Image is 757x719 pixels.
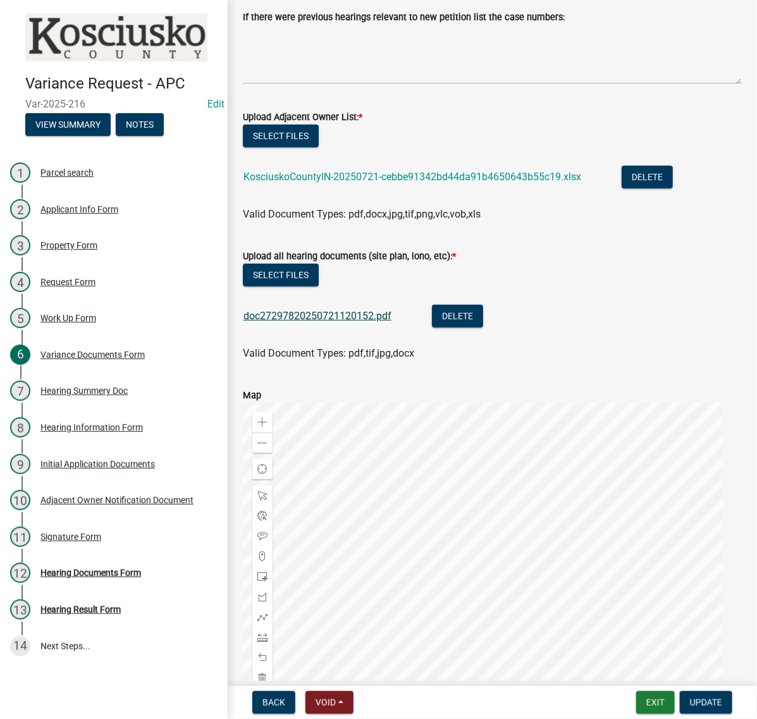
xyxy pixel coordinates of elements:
div: Zoom in [252,412,273,433]
label: Upload Adjacent Owner List: [243,113,362,122]
button: Delete [432,305,483,328]
div: Hearing Summery Doc [40,386,128,395]
div: Initial Application Documents [40,460,155,469]
div: 5 [10,308,30,328]
div: 10 [10,490,30,510]
div: Hearing Documents Form [40,568,141,577]
div: 13 [10,599,30,620]
span: Valid Document Types: pdf,tif,jpg,docx [243,347,414,359]
button: Back [252,691,295,714]
span: Back [262,697,285,708]
wm-modal-confirm: Edit Application Number [207,98,225,110]
button: Select files [243,125,319,147]
div: 2 [10,199,30,219]
div: 1 [10,163,30,183]
button: Delete [622,166,673,188]
button: View Summary [25,113,111,136]
button: Select files [243,264,319,286]
button: Void [305,691,354,714]
div: Work Up Form [40,314,96,323]
span: Void [316,697,336,708]
button: Exit [636,691,675,714]
div: Parcel search [40,168,94,177]
button: Update [680,691,732,714]
div: Property Form [40,241,97,250]
img: Kosciusko County, Indiana [25,13,207,61]
div: 6 [10,345,30,365]
label: Upload all hearing documents (site plan, lono, etc): [243,252,456,261]
div: 4 [10,272,30,292]
div: Request Form [40,278,95,286]
wm-modal-confirm: Summary [25,120,111,130]
div: Hearing Information Form [40,423,143,432]
div: 11 [10,527,30,547]
span: Valid Document Types: pdf,docx,jpg,tif,png,vlc,vob,xls [243,208,481,220]
div: Applicant Info Form [40,205,118,214]
div: 7 [10,381,30,401]
div: 3 [10,235,30,255]
label: If there were previous hearings relevant to new petition list the case numbers: [243,13,565,22]
span: Var-2025-216 [25,98,202,110]
a: doc27297820250721120152.pdf [243,310,391,322]
button: Notes [116,113,164,136]
div: 12 [10,563,30,583]
div: 14 [10,636,30,656]
wm-modal-confirm: Delete Document [432,311,483,323]
a: Edit [207,98,225,110]
div: 8 [10,417,30,438]
div: Hearing Result Form [40,605,121,614]
wm-modal-confirm: Delete Document [622,172,673,184]
div: Zoom out [252,433,273,453]
div: 9 [10,454,30,474]
span: Update [690,697,722,708]
div: Find my location [252,459,273,479]
wm-modal-confirm: Notes [116,120,164,130]
div: Signature Form [40,532,101,541]
a: KosciuskoCountyIN-20250721-cebbe91342bd44da91b4650643b55c19.xlsx [243,171,581,183]
label: Map [243,391,261,400]
h4: Variance Request - APC [25,75,218,93]
div: Adjacent Owner Notification Document [40,496,194,505]
div: Variance Documents Form [40,350,145,359]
